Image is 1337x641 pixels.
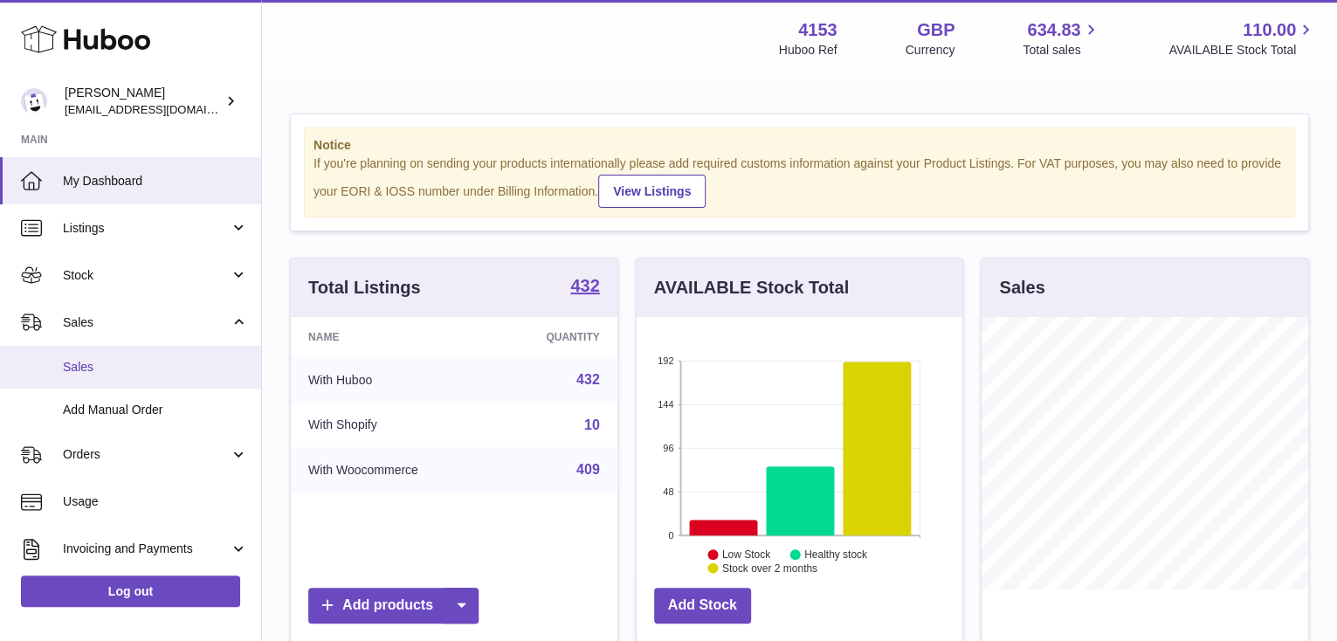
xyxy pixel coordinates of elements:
[493,317,617,357] th: Quantity
[658,399,673,410] text: 144
[1023,42,1100,59] span: Total sales
[1027,18,1080,42] span: 634.83
[63,267,230,284] span: Stock
[570,277,599,294] strong: 432
[779,42,837,59] div: Huboo Ref
[663,486,673,497] text: 48
[1023,18,1100,59] a: 634.83 Total sales
[598,175,706,208] a: View Listings
[308,276,421,300] h3: Total Listings
[576,462,600,477] a: 409
[1168,18,1316,59] a: 110.00 AVAILABLE Stock Total
[798,18,837,42] strong: 4153
[63,446,230,463] span: Orders
[21,88,47,114] img: sales@kasefilters.com
[291,447,493,493] td: With Woocommerce
[1168,42,1316,59] span: AVAILABLE Stock Total
[63,359,248,376] span: Sales
[314,155,1285,208] div: If you're planning on sending your products internationally please add required customs informati...
[291,403,493,448] td: With Shopify
[654,276,849,300] h3: AVAILABLE Stock Total
[999,276,1044,300] h3: Sales
[63,541,230,557] span: Invoicing and Payments
[65,102,257,116] span: [EMAIL_ADDRESS][DOMAIN_NAME]
[804,548,868,561] text: Healthy stock
[663,443,673,453] text: 96
[584,417,600,432] a: 10
[906,42,955,59] div: Currency
[21,576,240,607] a: Log out
[576,372,600,387] a: 432
[291,357,493,403] td: With Huboo
[63,220,230,237] span: Listings
[308,588,479,624] a: Add products
[63,493,248,510] span: Usage
[668,530,673,541] text: 0
[291,317,493,357] th: Name
[570,277,599,298] a: 432
[65,85,222,118] div: [PERSON_NAME]
[1243,18,1296,42] span: 110.00
[722,548,771,561] text: Low Stock
[63,402,248,418] span: Add Manual Order
[917,18,955,42] strong: GBP
[314,137,1285,154] strong: Notice
[722,562,817,575] text: Stock over 2 months
[658,355,673,366] text: 192
[63,173,248,190] span: My Dashboard
[63,314,230,331] span: Sales
[654,588,751,624] a: Add Stock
